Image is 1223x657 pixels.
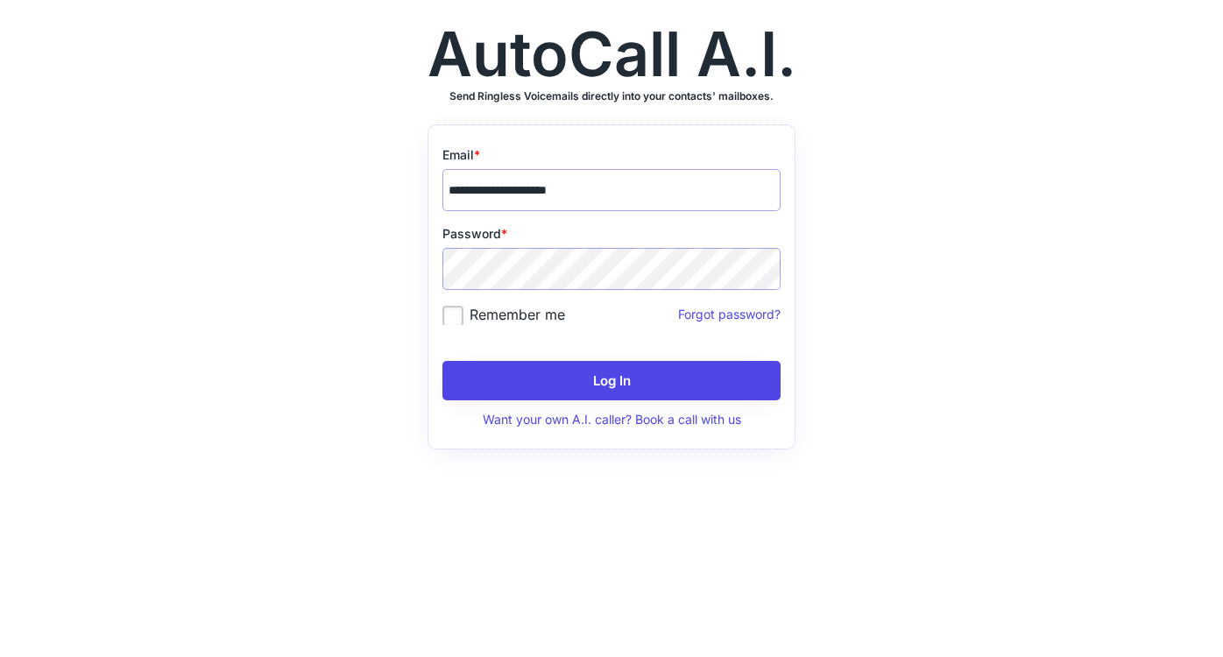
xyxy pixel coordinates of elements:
div: Email [442,146,781,164]
a: terms [585,518,638,536]
div: Password [442,225,781,243]
a: privacy [585,499,638,518]
div: Forgot password? [565,306,781,323]
div: AutoCall A.I. [428,24,796,85]
div: Want your own A.I. caller? Book a call with us [442,411,781,428]
button: Log In [442,361,781,400]
label: Remember me [442,306,565,323]
h3: Send Ringless Voicemails directly into your contacts' mailboxes. [449,89,774,103]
